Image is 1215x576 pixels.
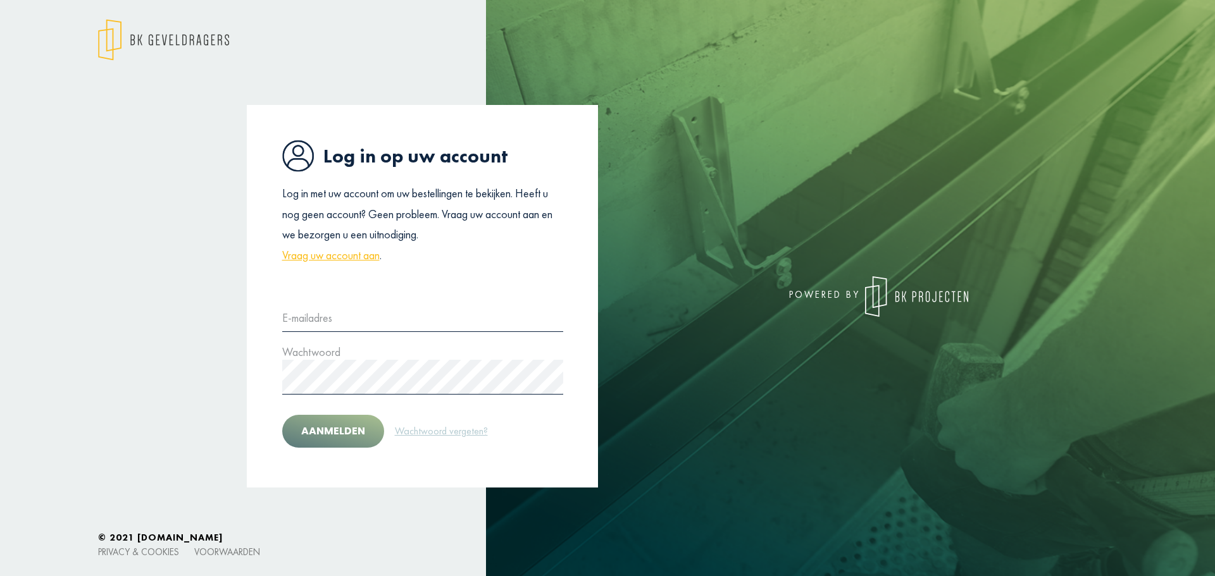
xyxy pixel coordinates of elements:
a: Wachtwoord vergeten? [394,423,489,439]
img: icon [282,140,314,172]
a: Vraag uw account aan [282,245,380,266]
h1: Log in op uw account [282,140,563,172]
label: Wachtwoord [282,342,340,362]
button: Aanmelden [282,415,384,448]
p: Log in met uw account om uw bestellingen te bekijken. Heeft u nog geen account? Geen probleem. Vr... [282,183,563,266]
h6: © 2021 [DOMAIN_NAME] [98,532,1117,543]
img: logo [865,276,968,317]
div: powered by [617,276,968,317]
a: Privacy & cookies [98,546,179,558]
a: Voorwaarden [194,546,260,558]
img: logo [98,19,229,61]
